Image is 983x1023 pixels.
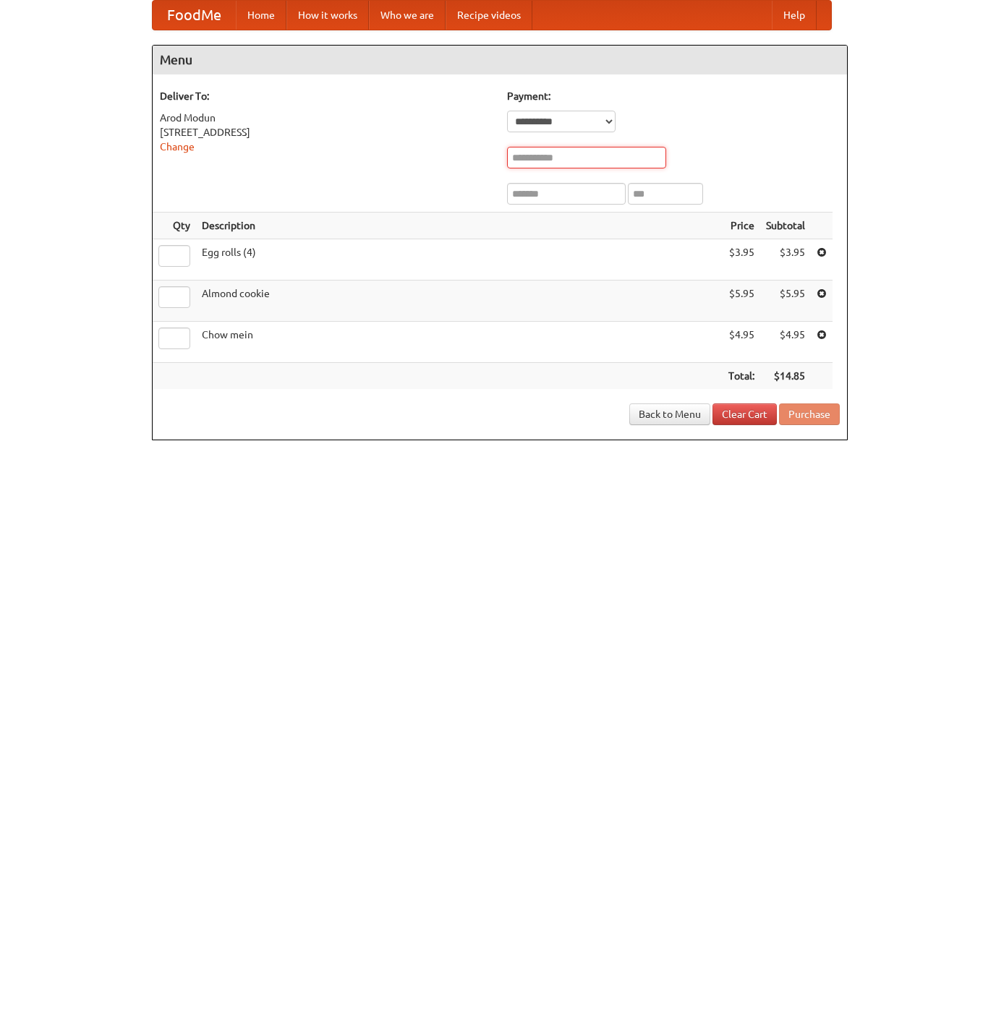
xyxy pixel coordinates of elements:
th: Qty [153,213,196,239]
th: $14.85 [760,363,811,390]
td: $3.95 [723,239,760,281]
a: Recipe videos [446,1,532,30]
a: Home [236,1,286,30]
td: $5.95 [760,281,811,322]
td: $5.95 [723,281,760,322]
th: Subtotal [760,213,811,239]
td: Egg rolls (4) [196,239,723,281]
td: Almond cookie [196,281,723,322]
th: Total: [723,363,760,390]
a: Who we are [369,1,446,30]
th: Description [196,213,723,239]
a: Back to Menu [629,403,710,425]
a: FoodMe [153,1,236,30]
button: Purchase [779,403,840,425]
h5: Payment: [507,89,840,103]
td: $4.95 [723,322,760,363]
a: Help [772,1,817,30]
h5: Deliver To: [160,89,493,103]
td: $3.95 [760,239,811,281]
th: Price [723,213,760,239]
div: Arod Modun [160,111,493,125]
td: Chow mein [196,322,723,363]
a: How it works [286,1,369,30]
a: Change [160,141,195,153]
div: [STREET_ADDRESS] [160,125,493,140]
a: Clear Cart [712,403,777,425]
td: $4.95 [760,322,811,363]
h4: Menu [153,46,847,74]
